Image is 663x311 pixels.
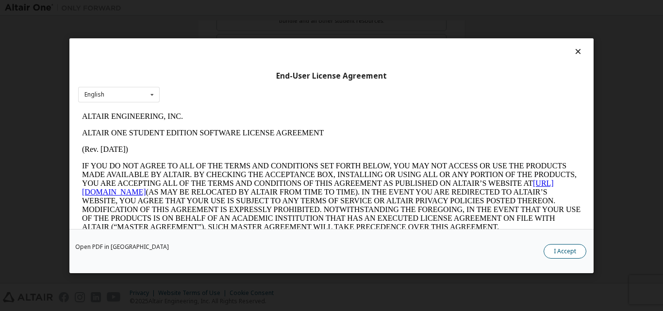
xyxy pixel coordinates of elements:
p: ALTAIR ONE STUDENT EDITION SOFTWARE LICENSE AGREEMENT [4,20,503,29]
p: This Altair One Student Edition Software License Agreement (“Agreement”) is between Altair Engine... [4,131,503,166]
div: English [84,92,104,98]
p: (Rev. [DATE]) [4,37,503,46]
a: Open PDF in [GEOGRAPHIC_DATA] [75,244,169,249]
div: End-User License Agreement [78,71,585,81]
a: [URL][DOMAIN_NAME] [4,71,476,88]
p: ALTAIR ENGINEERING, INC. [4,4,503,13]
button: I Accept [544,244,586,258]
p: IF YOU DO NOT AGREE TO ALL OF THE TERMS AND CONDITIONS SET FORTH BELOW, YOU MAY NOT ACCESS OR USE... [4,53,503,123]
